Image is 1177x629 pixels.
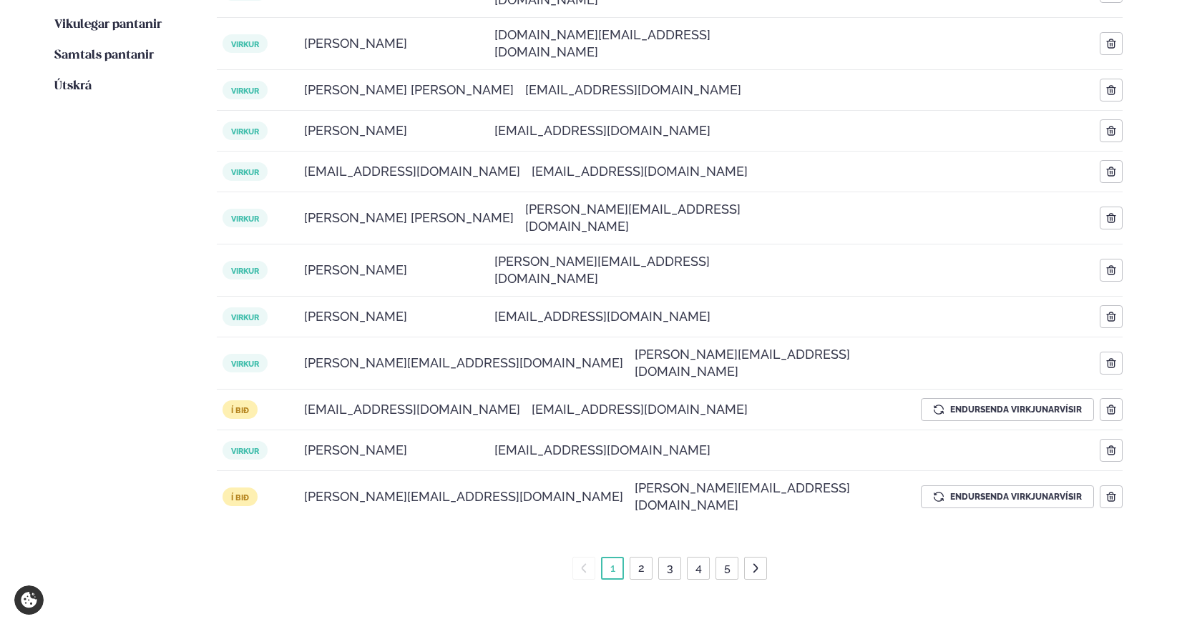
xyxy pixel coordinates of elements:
[721,557,733,580] a: 5
[950,490,1082,503] span: Endursenda virkjunarvísir
[304,163,520,180] span: [EMAIL_ADDRESS][DOMAIN_NAME]
[223,34,268,53] span: virkur
[54,19,162,31] span: Vikulegar pantanir
[304,122,407,139] span: [PERSON_NAME]
[304,488,623,505] span: [PERSON_NAME][EMAIL_ADDRESS][DOMAIN_NAME]
[54,16,162,34] a: Vikulegar pantanir
[304,262,407,279] span: [PERSON_NAME]
[532,163,748,180] span: [EMAIL_ADDRESS][DOMAIN_NAME]
[304,401,520,418] span: [EMAIL_ADDRESS][DOMAIN_NAME]
[664,557,676,580] a: 3
[304,355,623,372] span: [PERSON_NAME][EMAIL_ADDRESS][DOMAIN_NAME]
[494,308,710,325] span: [EMAIL_ADDRESS][DOMAIN_NAME]
[223,209,268,227] span: virkur
[532,401,748,418] span: [EMAIL_ADDRESS][DOMAIN_NAME]
[54,47,154,64] a: Samtals pantanir
[54,49,154,61] span: Samtals pantanir
[54,80,92,92] span: Útskrá
[635,346,866,380] span: [PERSON_NAME][EMAIL_ADDRESS][DOMAIN_NAME]
[494,26,726,61] span: [DOMAIN_NAME][EMAIL_ADDRESS][DOMAIN_NAME]
[223,122,268,140] span: virkur
[494,253,726,287] span: [PERSON_NAME][EMAIL_ADDRESS][DOMAIN_NAME]
[525,81,741,99] span: [EMAIL_ADDRESS][DOMAIN_NAME]
[494,442,710,459] span: [EMAIL_ADDRESS][DOMAIN_NAME]
[494,122,710,139] span: [EMAIL_ADDRESS][DOMAIN_NAME]
[607,557,618,580] a: 1
[921,485,1094,508] button: Endursenda virkjunarvísir
[223,261,268,279] span: virkur
[14,585,44,615] a: Cookie settings
[525,201,757,235] span: [PERSON_NAME][EMAIL_ADDRESS][DOMAIN_NAME]
[950,403,1082,416] span: Endursenda virkjunarvísir
[223,81,268,99] span: virkur
[635,557,648,580] a: 2
[304,209,514,227] span: [PERSON_NAME] [PERSON_NAME]
[223,441,268,460] span: virkur
[304,308,407,325] span: [PERSON_NAME]
[693,557,705,580] a: 4
[223,307,268,326] span: virkur
[223,354,268,372] span: virkur
[635,480,866,514] span: [PERSON_NAME][EMAIL_ADDRESS][DOMAIN_NAME]
[304,442,407,459] span: [PERSON_NAME]
[54,78,92,95] a: Útskrá
[223,487,258,506] span: í bið
[223,400,258,419] span: í bið
[304,35,407,52] span: [PERSON_NAME]
[304,81,514,99] span: [PERSON_NAME] [PERSON_NAME]
[921,398,1094,421] button: Endursenda virkjunarvísir
[223,162,268,181] span: virkur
